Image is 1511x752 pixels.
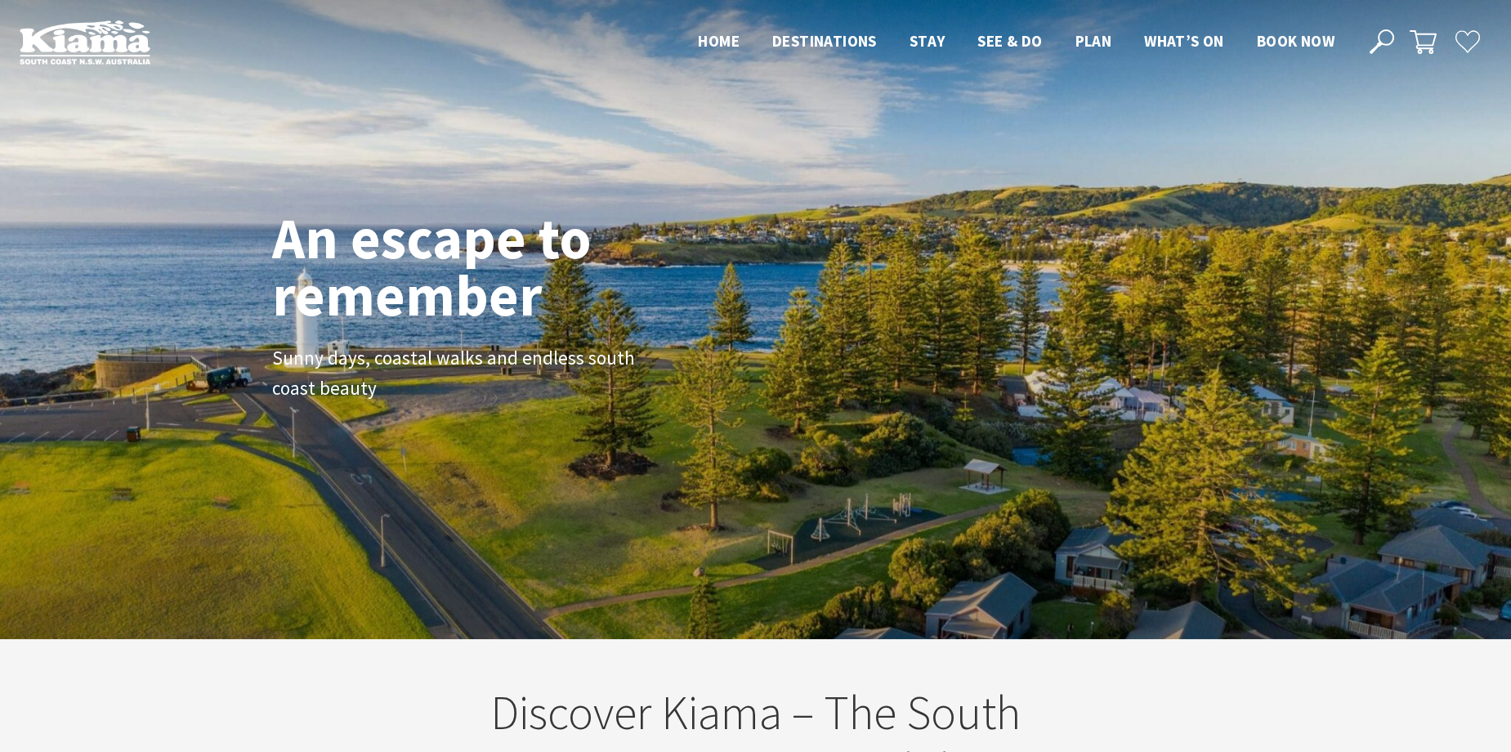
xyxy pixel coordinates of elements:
span: Book now [1257,31,1334,51]
span: Stay [910,31,945,51]
span: Destinations [772,31,877,51]
img: Kiama Logo [20,20,150,65]
nav: Main Menu [682,29,1351,56]
p: Sunny days, coastal walks and endless south coast beauty [272,343,640,404]
span: Home [698,31,740,51]
span: See & Do [977,31,1042,51]
span: Plan [1075,31,1112,51]
h1: An escape to remember [272,209,722,324]
span: What’s On [1144,31,1224,51]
